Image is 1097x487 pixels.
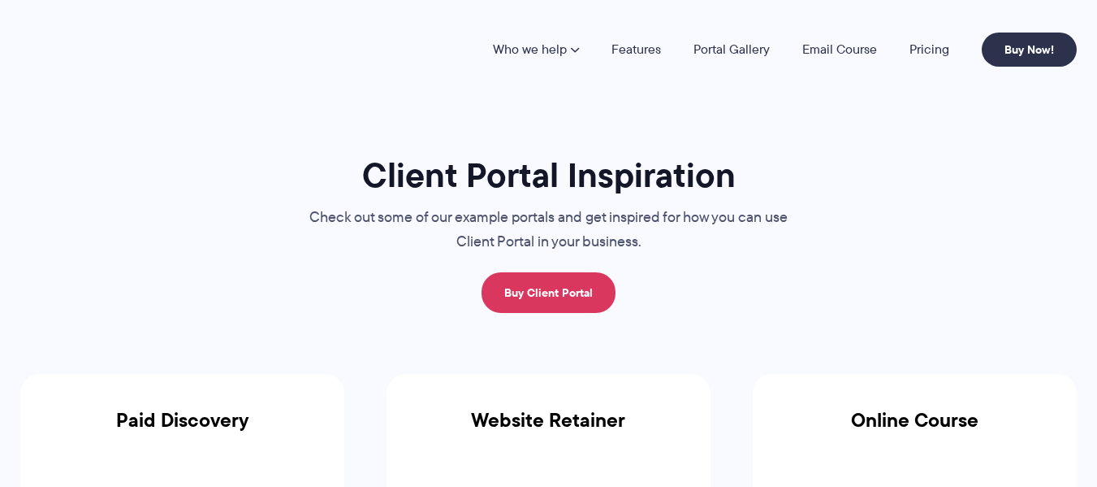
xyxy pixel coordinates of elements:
[20,409,344,451] h3: Paid Discovery
[909,43,949,56] a: Pricing
[493,43,579,56] a: Who we help
[802,43,877,56] a: Email Course
[693,43,770,56] a: Portal Gallery
[387,409,710,451] h3: Website Retainer
[277,206,821,254] p: Check out some of our example portals and get inspired for how you can use Client Portal in your ...
[482,272,615,313] a: Buy Client Portal
[611,43,661,56] a: Features
[753,409,1077,451] h3: Online Course
[982,33,1077,67] a: Buy Now!
[277,154,821,197] h1: Client Portal Inspiration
